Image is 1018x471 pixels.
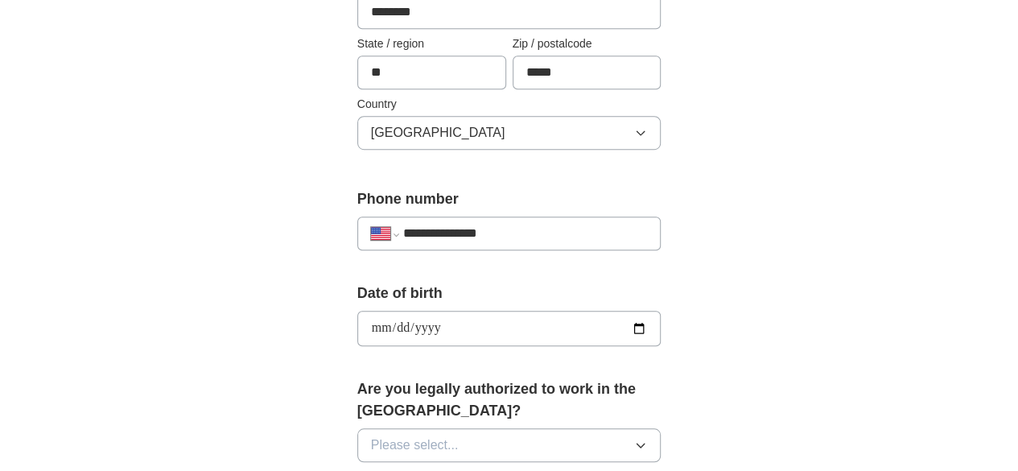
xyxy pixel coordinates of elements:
[357,96,661,113] label: Country
[357,283,661,304] label: Date of birth
[513,35,661,52] label: Zip / postalcode
[357,188,661,210] label: Phone number
[357,378,661,422] label: Are you legally authorized to work in the [GEOGRAPHIC_DATA]?
[357,428,661,462] button: Please select...
[371,436,459,455] span: Please select...
[357,116,661,150] button: [GEOGRAPHIC_DATA]
[357,35,506,52] label: State / region
[371,123,505,143] span: [GEOGRAPHIC_DATA]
